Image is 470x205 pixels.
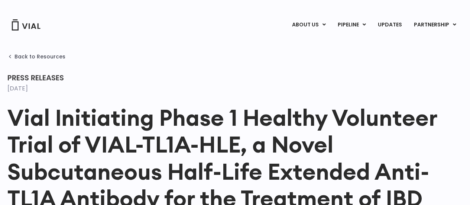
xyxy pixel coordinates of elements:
img: Vial Logo [11,19,41,31]
a: PARTNERSHIPMenu Toggle [408,19,462,31]
time: [DATE] [7,84,28,93]
a: Back to Resources [7,54,65,60]
a: UPDATES [372,19,408,31]
a: PIPELINEMenu Toggle [332,19,372,31]
span: Press Releases [7,73,64,83]
a: ABOUT USMenu Toggle [286,19,331,31]
span: Back to Resources [14,54,65,60]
